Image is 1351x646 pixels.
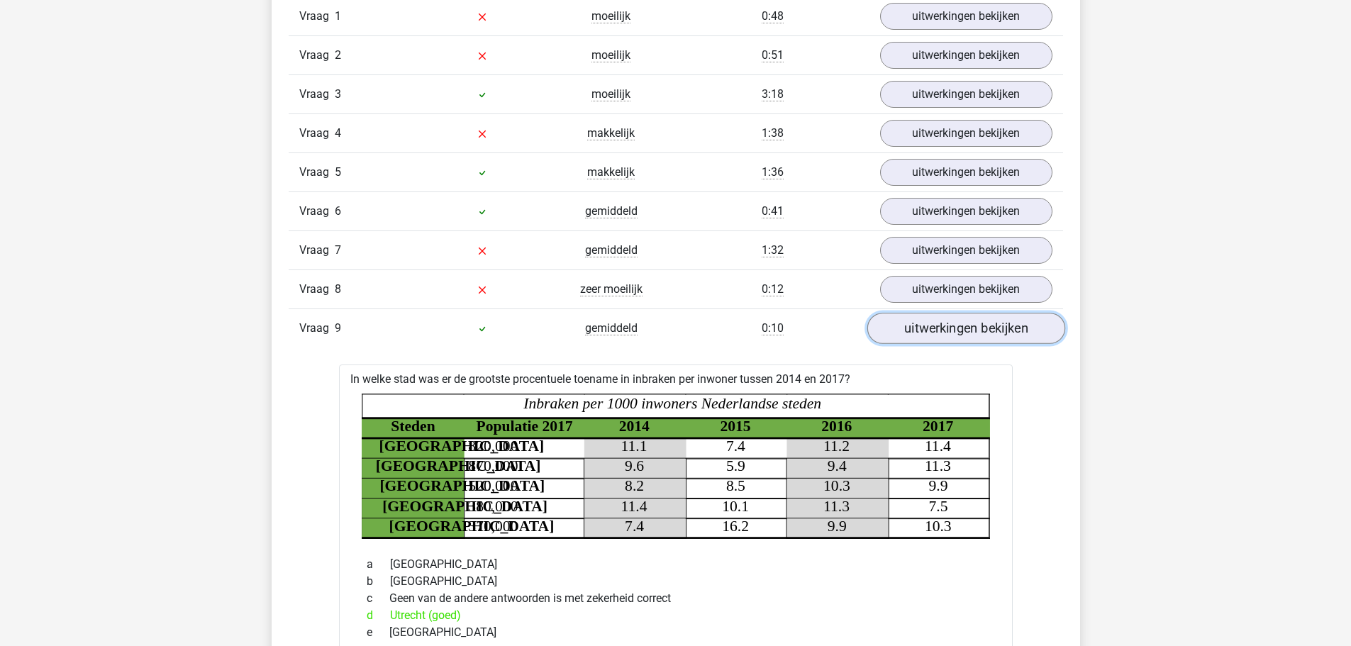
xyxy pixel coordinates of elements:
span: 3 [335,87,341,101]
span: 7 [335,243,341,257]
tspan: Populatie 2017 [476,418,572,435]
span: c [367,590,389,607]
span: Vraag [299,47,335,64]
span: Vraag [299,86,335,103]
tspan: 16.2 [722,518,749,535]
span: zeer moeilijk [580,282,643,296]
tspan: 380,000 [468,498,518,515]
tspan: 820,000 [468,438,518,455]
span: 6 [335,204,341,218]
tspan: 870,000 [468,458,518,475]
span: 0:10 [762,321,784,335]
tspan: [GEOGRAPHIC_DATA] [389,518,554,535]
span: Vraag [299,125,335,142]
tspan: 10.3 [924,518,951,535]
span: 1:36 [762,165,784,179]
tspan: [GEOGRAPHIC_DATA] [375,458,540,475]
div: [GEOGRAPHIC_DATA] [356,556,996,573]
tspan: 10.3 [823,478,850,495]
tspan: 2014 [618,418,649,435]
tspan: [GEOGRAPHIC_DATA] [382,498,547,515]
span: gemiddeld [585,321,638,335]
tspan: 2015 [720,418,750,435]
tspan: 9.9 [928,478,947,495]
span: 1:32 [762,243,784,257]
div: [GEOGRAPHIC_DATA] [356,624,996,641]
a: uitwerkingen bekijken [880,198,1052,225]
div: Geen van de andere antwoorden is met zekerheid correct [356,590,996,607]
span: 0:48 [762,9,784,23]
span: makkelijk [587,126,635,140]
span: 1 [335,9,341,23]
a: uitwerkingen bekijken [880,159,1052,186]
span: Vraag [299,242,335,259]
span: b [367,573,390,590]
tspan: 11.2 [823,438,850,455]
a: uitwerkingen bekijken [880,81,1052,108]
tspan: Steden [391,418,435,435]
span: d [367,607,390,624]
span: Vraag [299,8,335,25]
tspan: 11.4 [924,438,950,455]
tspan: 11.1 [621,438,647,455]
div: Utrecht (goed) [356,607,996,624]
span: 1:38 [762,126,784,140]
tspan: 2016 [821,418,852,435]
tspan: 10.1 [722,498,749,515]
span: 4 [335,126,341,140]
a: uitwerkingen bekijken [880,276,1052,303]
span: 5 [335,165,341,179]
tspan: 9.9 [827,518,846,535]
tspan: 520,000 [468,478,518,495]
span: moeilijk [591,9,630,23]
span: 3:18 [762,87,784,101]
tspan: 2017 [923,418,953,435]
tspan: 11.4 [621,498,647,515]
span: e [367,624,389,641]
span: moeilijk [591,87,630,101]
span: 2 [335,48,341,62]
span: 0:12 [762,282,784,296]
tspan: Inbraken per 1000 inwoners Nederlandse steden [523,395,821,412]
span: Vraag [299,320,335,337]
a: uitwerkingen bekijken [880,42,1052,69]
tspan: 8.5 [725,478,745,495]
span: moeilijk [591,48,630,62]
div: [GEOGRAPHIC_DATA] [356,573,996,590]
tspan: 7.4 [725,438,745,455]
tspan: 11.3 [823,498,850,515]
span: gemiddeld [585,204,638,218]
a: uitwerkingen bekijken [880,120,1052,147]
a: uitwerkingen bekijken [880,3,1052,30]
span: gemiddeld [585,243,638,257]
tspan: 370,000 [468,518,518,535]
span: 0:41 [762,204,784,218]
span: 0:51 [762,48,784,62]
tspan: 9.6 [625,458,644,475]
tspan: 8.2 [625,478,644,495]
span: a [367,556,390,573]
tspan: 11.3 [924,458,950,475]
tspan: 9.4 [827,458,846,475]
span: 8 [335,282,341,296]
tspan: 7.5 [928,498,947,515]
tspan: 7.4 [625,518,644,535]
span: Vraag [299,203,335,220]
a: uitwerkingen bekijken [867,313,1064,345]
a: uitwerkingen bekijken [880,237,1052,264]
span: 9 [335,321,341,335]
tspan: 5.9 [725,458,745,475]
tspan: [GEOGRAPHIC_DATA] [379,478,545,495]
span: makkelijk [587,165,635,179]
tspan: [GEOGRAPHIC_DATA] [379,438,544,455]
span: Vraag [299,164,335,181]
span: Vraag [299,281,335,298]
